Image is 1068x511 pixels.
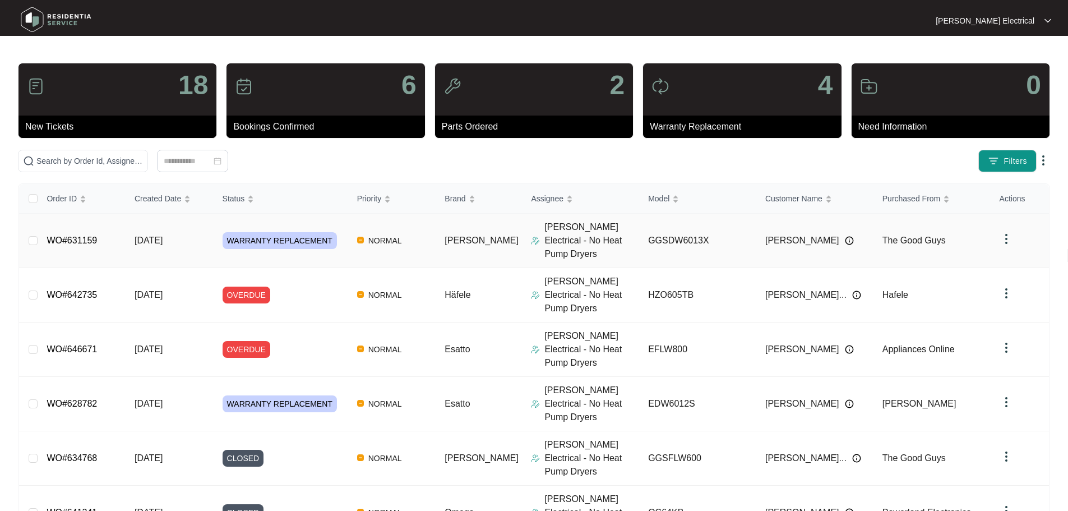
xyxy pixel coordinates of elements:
img: residentia service logo [17,3,95,36]
img: icon [235,77,253,95]
span: NORMAL [364,397,406,411]
span: Brand [445,192,465,205]
img: dropdown arrow [1000,287,1013,300]
a: WO#634768 [47,453,97,463]
img: Info icon [852,454,861,463]
span: Model [648,192,669,205]
th: Purchased From [873,184,991,214]
td: GGSFLW600 [639,431,756,486]
span: [DATE] [135,399,163,408]
p: 6 [401,72,417,99]
a: WO#628782 [47,399,97,408]
span: Esatto [445,399,470,408]
img: Info icon [852,291,861,300]
th: Model [639,184,756,214]
th: Brand [436,184,522,214]
img: Vercel Logo [357,400,364,407]
span: [PERSON_NAME] [445,453,519,463]
img: Info icon [845,345,854,354]
a: WO#631159 [47,236,97,245]
span: Esatto [445,344,470,354]
span: Appliances Online [882,344,955,354]
p: [PERSON_NAME] Electrical - No Heat Pump Dryers [544,384,639,424]
p: Parts Ordered [442,120,633,133]
td: GGSDW6013X [639,214,756,268]
img: Vercel Logo [357,237,364,243]
img: icon [860,77,878,95]
span: [PERSON_NAME] [445,236,519,245]
span: Purchased From [882,192,940,205]
p: Warranty Replacement [650,120,841,133]
a: WO#642735 [47,290,97,300]
img: Info icon [845,236,854,245]
span: Häfele [445,290,470,300]
p: [PERSON_NAME] Electrical - No Heat Pump Dryers [544,438,639,478]
img: dropdown arrow [1044,18,1051,24]
p: New Tickets [25,120,216,133]
th: Assignee [522,184,639,214]
span: Order ID [47,192,77,205]
p: [PERSON_NAME] Electrical [936,15,1034,26]
p: [PERSON_NAME] Electrical - No Heat Pump Dryers [544,329,639,370]
img: dropdown arrow [1000,395,1013,409]
a: WO#646671 [47,344,97,354]
span: [DATE] [135,236,163,245]
img: Assigner Icon [531,454,540,463]
span: Status [223,192,245,205]
img: Vercel Logo [357,291,364,298]
span: [PERSON_NAME] [882,399,956,408]
p: [PERSON_NAME] Electrical - No Heat Pump Dryers [544,220,639,261]
th: Created Date [126,184,214,214]
img: dropdown arrow [1000,341,1013,355]
td: EFLW800 [639,323,756,377]
th: Priority [348,184,436,214]
span: WARRANTY REPLACEMENT [223,395,337,412]
p: Need Information [858,120,1049,133]
img: dropdown arrow [1000,232,1013,246]
span: The Good Guys [882,236,946,245]
span: Priority [357,192,382,205]
p: Bookings Confirmed [233,120,424,133]
span: NORMAL [364,234,406,247]
img: Vercel Logo [357,346,364,352]
button: filter iconFilters [978,150,1037,172]
th: Status [214,184,348,214]
img: dropdown arrow [1000,450,1013,463]
img: filter icon [988,155,999,167]
span: The Good Guys [882,453,946,463]
img: Info icon [845,399,854,408]
span: CLOSED [223,450,264,467]
img: Assigner Icon [531,291,540,300]
td: EDW6012S [639,377,756,431]
img: Assigner Icon [531,345,540,354]
span: Created Date [135,192,181,205]
img: icon [27,77,45,95]
td: HZO605TB [639,268,756,323]
span: OVERDUE [223,341,270,358]
span: [PERSON_NAME] [765,343,839,356]
img: icon [443,77,461,95]
p: 2 [609,72,625,99]
p: 0 [1026,72,1041,99]
img: search-icon [23,155,34,167]
span: [DATE] [135,290,163,300]
p: 18 [178,72,208,99]
img: Vercel Logo [357,454,364,461]
span: NORMAL [364,288,406,302]
th: Actions [991,184,1049,214]
img: icon [651,77,669,95]
span: OVERDUE [223,287,270,303]
th: Customer Name [756,184,873,214]
input: Search by Order Id, Assignee Name, Customer Name, Brand and Model [36,155,143,167]
span: Assignee [531,192,563,205]
span: NORMAL [364,343,406,356]
th: Order ID [38,184,126,214]
img: dropdown arrow [1037,154,1050,167]
img: Assigner Icon [531,399,540,408]
span: [PERSON_NAME] [765,234,839,247]
span: Filters [1004,155,1027,167]
span: [PERSON_NAME]... [765,452,847,465]
img: Assigner Icon [531,236,540,245]
span: Hafele [882,290,908,300]
span: [DATE] [135,453,163,463]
